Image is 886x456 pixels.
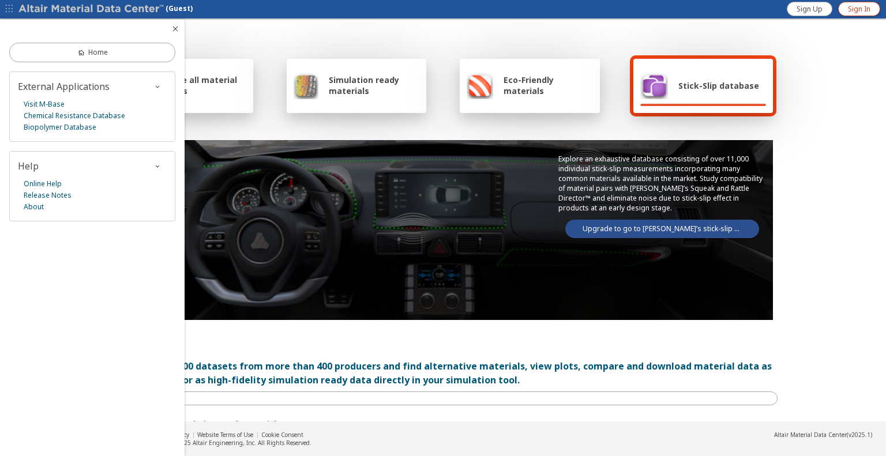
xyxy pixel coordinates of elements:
div: (Guest) [18,3,193,15]
a: Home [9,43,175,62]
a: Sign Up [787,2,832,16]
a: About [24,201,44,213]
img: Stick-Slip database [640,71,668,99]
img: Simulation ready materials [294,71,318,99]
img: Eco-Friendly materials [467,71,493,99]
span: Sign Up [797,5,823,14]
img: Altair Material Data Center [18,3,166,15]
span: Eco-Friendly materials [504,74,592,96]
span: Stick-Slip database [678,80,759,91]
p: Instant access to simulations ready materials [108,419,778,429]
div: Access over 90,000 datasets from more than 400 producers and find alternative materials, view plo... [108,359,778,387]
span: Sign In [848,5,870,14]
a: Upgrade to go to [PERSON_NAME]’s stick-slip database [565,220,759,238]
a: Release Notes [24,190,72,201]
a: Biopolymer Database [24,122,96,133]
p: Explore an exhaustive database consisting of over 11,000 individual stick-slip measurements incor... [558,154,766,213]
span: Home [88,48,108,57]
div: (v2025.1) [774,431,872,439]
div: © 2025 Altair Engineering, Inc. All Rights Reserved. [171,439,311,447]
span: Simulation ready materials [329,74,419,96]
a: Visit M-Base [24,99,65,110]
a: Cookie Consent [261,431,303,439]
span: Altair Material Data Center [774,431,847,439]
a: Sign In [838,2,880,16]
a: Website Terms of Use [197,431,253,439]
a: Chemical Resistance Database [24,110,125,122]
span: External Applications [18,80,110,93]
a: Online Help [24,178,62,190]
span: Explore all material classes [156,74,246,96]
span: Help [18,160,39,172]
